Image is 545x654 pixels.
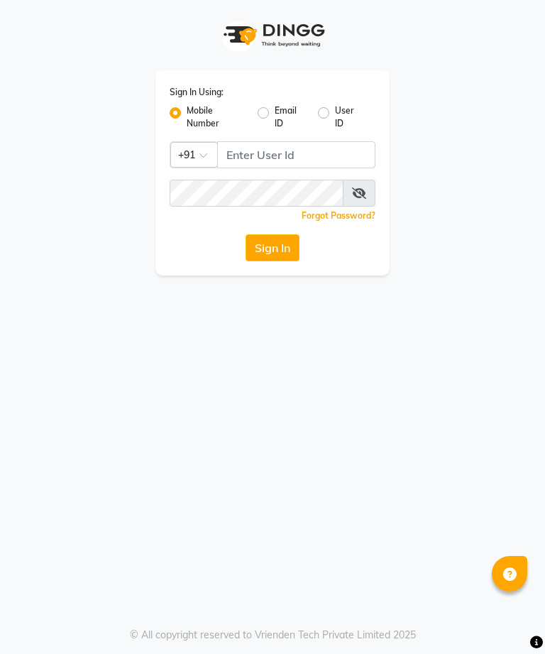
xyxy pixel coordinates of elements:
button: Sign In [246,234,299,261]
img: logo1.svg [216,14,329,56]
label: Email ID [275,104,307,130]
label: Mobile Number [187,104,246,130]
label: User ID [335,104,364,130]
input: Username [217,141,375,168]
a: Forgot Password? [302,210,375,221]
label: Sign In Using: [170,86,224,99]
input: Username [170,180,343,207]
iframe: chat widget [485,597,531,640]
